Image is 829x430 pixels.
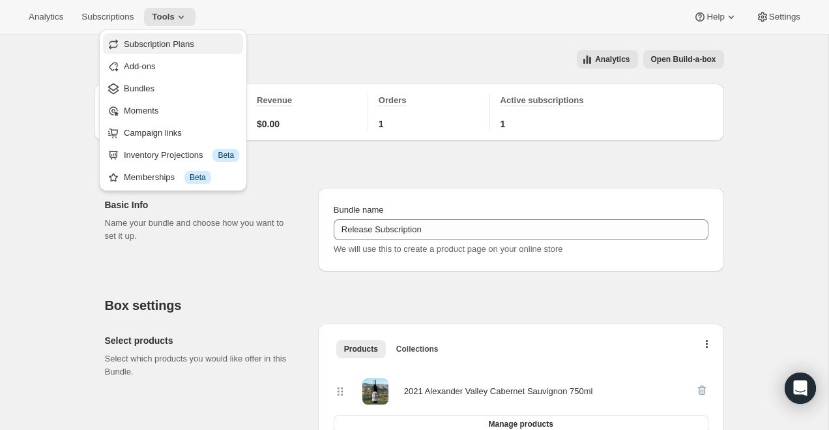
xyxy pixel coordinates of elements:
button: Tools [144,8,196,26]
h2: Initial setup [105,162,724,177]
span: Products [344,344,378,354]
h2: Box settings [105,298,724,313]
span: Orders [379,95,407,105]
h2: Basic Info [105,198,297,211]
button: Inventory Projections [103,144,243,165]
span: Revenue [257,95,292,105]
span: Manage products [488,419,553,429]
button: Add-ons [103,55,243,76]
button: Analytics [21,8,71,26]
button: View all analytics related to this specific bundles, within certain timeframes [577,50,637,69]
span: 1 [501,117,506,131]
input: ie. Smoothie box [334,219,708,240]
button: Bundles [103,78,243,99]
button: Settings [748,8,808,26]
span: Bundles [124,84,154,93]
span: Beta [218,150,234,161]
span: Beta [190,172,206,183]
span: We will use this to create a product page on your online store [334,244,563,254]
span: Analytics [595,54,630,65]
span: Subscriptions [81,12,134,22]
button: Moments [103,100,243,121]
span: Help [706,12,724,22]
span: Active subscriptions [501,95,584,105]
h2: Select products [105,334,297,347]
span: Subscription Plans [124,39,194,49]
div: Inventory Projections [124,149,239,162]
span: $0.00 [257,117,280,131]
img: 2021 Alexander Valley Cabernet Sauvignon 750ml [362,378,388,405]
p: Select which products you would like offer in this Bundle. [105,352,297,378]
span: Moments [124,106,158,115]
span: Open Build-a-box [651,54,716,65]
span: Bundle name [334,205,384,215]
button: Subscription Plans [103,33,243,54]
button: Help [686,8,745,26]
span: 1 [379,117,384,131]
span: Tools [152,12,175,22]
button: Memberships [103,166,243,187]
span: Analytics [29,12,63,22]
button: View links to open the build-a-box on the online store [643,50,724,69]
span: Add-ons [124,61,155,71]
button: Campaign links [103,122,243,143]
span: Campaign links [124,128,182,138]
span: Collections [396,344,439,354]
p: Name your bundle and choose how you want to set it up. [105,217,297,243]
div: Open Intercom Messenger [785,373,816,404]
span: Settings [769,12,800,22]
div: Memberships [124,171,239,184]
div: 2021 Alexander Valley Cabernet Sauvignon 750ml [404,385,593,398]
button: Subscriptions [74,8,141,26]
